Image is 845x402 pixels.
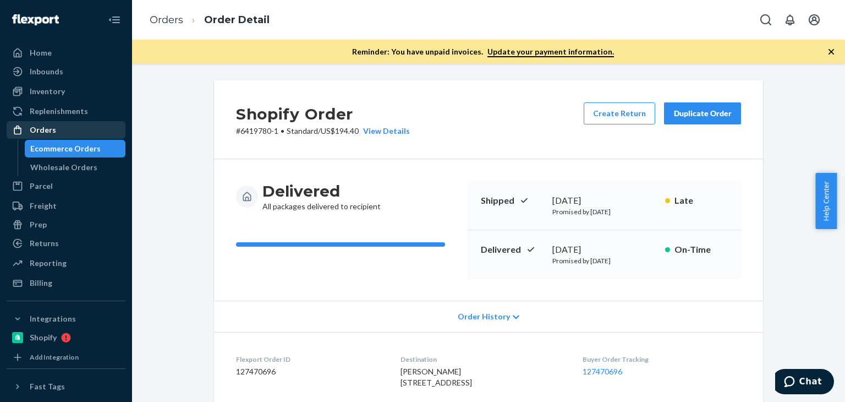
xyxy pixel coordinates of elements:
[30,381,65,392] div: Fast Tags
[487,47,614,57] a: Update your payment information.
[30,106,88,117] div: Replenishments
[7,378,125,395] button: Fast Tags
[674,194,728,207] p: Late
[30,278,52,289] div: Billing
[236,102,410,126] h2: Shopify Order
[262,181,381,212] div: All packages delivered to recipient
[803,9,825,31] button: Open account menu
[30,219,47,230] div: Prep
[583,367,622,376] a: 127470696
[30,313,76,324] div: Integrations
[552,207,656,216] p: Promised by [DATE]
[103,9,125,31] button: Close Navigation
[7,177,125,195] a: Parcel
[25,159,126,176] a: Wholesale Orders
[30,258,67,269] div: Reporting
[7,102,125,120] a: Replenishments
[7,83,125,100] a: Inventory
[815,173,837,229] button: Help Center
[775,369,834,396] iframe: Opens a widget where you can chat to one of our agents
[141,4,278,36] ol: breadcrumbs
[7,274,125,292] a: Billing
[25,140,126,157] a: Ecommerce Orders
[7,63,125,80] a: Inbounds
[674,243,728,256] p: On-Time
[30,47,52,58] div: Home
[359,126,410,137] button: View Details
[7,310,125,328] button: Integrations
[552,243,656,256] div: [DATE]
[236,366,383,377] dd: 127470696
[481,194,544,207] p: Shipped
[30,143,101,154] div: Ecommerce Orders
[583,355,741,364] dt: Buyer Order Tracking
[755,9,777,31] button: Open Search Box
[7,235,125,252] a: Returns
[400,367,472,387] span: [PERSON_NAME] [STREET_ADDRESS]
[30,238,59,249] div: Returns
[30,86,65,97] div: Inventory
[236,355,383,364] dt: Flexport Order ID
[7,197,125,215] a: Freight
[7,254,125,272] a: Reporting
[287,126,318,135] span: Standard
[7,351,125,364] a: Add Integration
[673,108,732,119] div: Duplicate Order
[7,44,125,62] a: Home
[30,124,56,135] div: Orders
[236,126,410,137] p: # 6419780-1 / US$194.40
[352,46,614,57] p: Reminder: You have unpaid invoices.
[262,181,381,201] h3: Delivered
[400,355,564,364] dt: Destination
[30,332,57,343] div: Shopify
[281,126,284,135] span: •
[30,181,53,192] div: Parcel
[30,200,57,211] div: Freight
[204,14,270,26] a: Order Detail
[12,14,59,25] img: Flexport logo
[7,216,125,233] a: Prep
[30,162,97,173] div: Wholesale Orders
[584,102,655,124] button: Create Return
[481,243,544,256] p: Delivered
[552,194,656,207] div: [DATE]
[552,256,656,265] p: Promised by [DATE]
[779,9,801,31] button: Open notifications
[664,102,741,124] button: Duplicate Order
[7,329,125,346] a: Shopify
[30,66,63,77] div: Inbounds
[7,121,125,139] a: Orders
[150,14,183,26] a: Orders
[458,311,510,322] span: Order History
[30,352,79,362] div: Add Integration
